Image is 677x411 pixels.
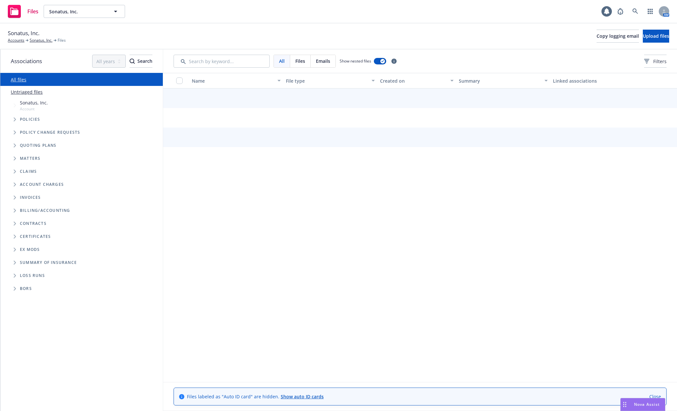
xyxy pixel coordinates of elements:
[553,77,642,84] div: Linked associations
[192,77,274,84] div: Name
[377,73,456,89] button: Created on
[644,5,657,18] a: Switch app
[8,29,39,37] span: Sonatus, Inc.
[187,393,324,400] span: Files labeled as "Auto ID card" are hidden.
[20,117,40,121] span: Policies
[11,57,42,65] span: Associations
[49,8,106,15] span: Sonatus, Inc.
[295,58,305,64] span: Files
[643,30,669,43] button: Upload files
[643,33,669,39] span: Upload files
[130,59,135,64] svg: Search
[176,77,183,84] input: Select all
[279,58,285,64] span: All
[20,261,77,265] span: Summary of insurance
[0,98,163,204] div: Tree Example
[653,58,667,65] span: Filters
[20,196,41,199] span: Invoices
[20,274,45,278] span: Loss Runs
[174,55,270,68] input: Search by keyword...
[58,37,66,43] span: Files
[620,398,665,411] button: Nova Assist
[8,37,24,43] a: Accounts
[614,5,627,18] a: Report a Bug
[20,130,80,134] span: Policy change requests
[20,248,40,252] span: Ex Mods
[11,76,26,83] a: All files
[597,30,639,43] button: Copy logging email
[0,204,163,295] div: Folder Tree Example
[44,5,125,18] button: Sonatus, Inc.
[456,73,550,89] button: Summary
[634,402,660,407] span: Nova Assist
[20,157,40,160] span: Matters
[11,89,43,95] a: Untriaged files
[20,287,32,291] span: BORs
[281,393,324,400] a: Show auto ID cards
[380,77,446,84] div: Created on
[649,393,661,400] a: Close
[20,183,64,186] span: Account charges
[20,99,48,106] span: Sonatus, Inc.
[30,37,52,43] a: Sonatus, Inc.
[5,2,41,21] a: Files
[340,58,371,64] span: Show nested files
[20,144,57,147] span: Quoting plans
[550,73,644,89] button: Linked associations
[130,55,152,68] button: SearchSearch
[20,222,47,226] span: Contracts
[459,77,541,84] div: Summary
[130,55,152,67] div: Search
[189,73,283,89] button: Name
[27,9,38,14] span: Files
[20,170,37,173] span: Claims
[283,73,377,89] button: File type
[621,398,629,411] div: Drag to move
[20,209,70,212] span: Billing/Accounting
[286,77,368,84] div: File type
[20,235,51,239] span: Certificates
[597,33,639,39] span: Copy logging email
[629,5,642,18] a: Search
[20,106,48,112] span: Account
[644,58,667,65] span: Filters
[316,58,330,64] span: Emails
[644,55,667,68] button: Filters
